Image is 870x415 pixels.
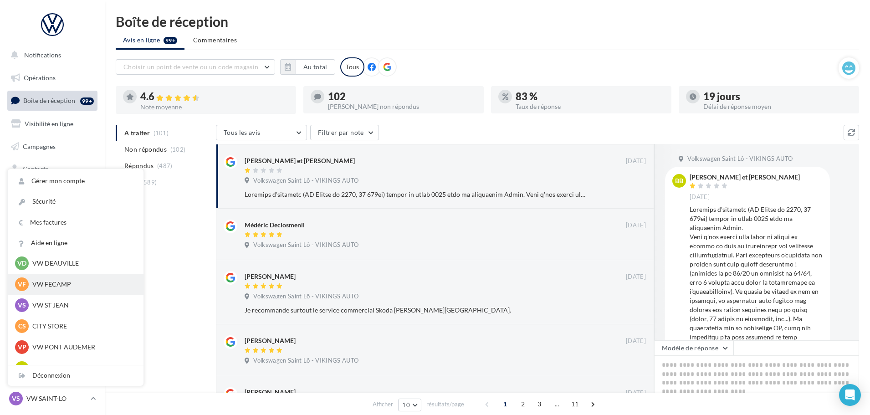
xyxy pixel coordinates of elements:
[245,156,355,165] div: [PERSON_NAME] et [PERSON_NAME]
[328,92,476,102] div: 102
[245,272,296,281] div: [PERSON_NAME]
[18,280,26,289] span: VF
[5,114,99,133] a: Visibilité en ligne
[626,389,646,397] span: [DATE]
[253,292,358,301] span: Volkswagen Saint Lô - VIKINGS AUTO
[245,306,587,315] div: Je recommande surtout le service commercial Skoda [PERSON_NAME][GEOGRAPHIC_DATA].
[328,103,476,110] div: [PERSON_NAME] non répondus
[839,384,861,406] div: Open Intercom Messenger
[157,162,173,169] span: (487)
[373,400,393,409] span: Afficher
[245,220,305,230] div: Médéric Declosmenil
[23,142,56,150] span: Campagnes
[687,155,793,163] span: Volkswagen Saint Lô - VIKINGS AUTO
[23,97,75,104] span: Boîte de réception
[32,364,133,373] p: VW LISIEUX
[116,15,859,28] div: Boîte de réception
[310,125,379,140] button: Filtrer par note
[568,397,583,411] span: 11
[7,390,97,407] a: VS VW SAINT-LO
[124,145,167,154] span: Non répondus
[516,103,664,110] div: Taux de réponse
[12,394,20,403] span: VS
[402,401,410,409] span: 10
[498,397,512,411] span: 1
[253,357,358,365] span: Volkswagen Saint Lô - VIKINGS AUTO
[280,59,335,75] button: Au total
[532,397,547,411] span: 3
[5,137,99,156] a: Campagnes
[26,394,87,403] p: VW SAINT-LO
[550,397,564,411] span: ...
[5,227,99,254] a: PLV et print personnalisable
[398,399,421,411] button: 10
[8,233,143,253] a: Aide en ligne
[216,125,307,140] button: Tous les avis
[5,205,99,224] a: Calendrier
[24,74,56,82] span: Opérations
[253,177,358,185] span: Volkswagen Saint Lô - VIKINGS AUTO
[5,258,99,285] a: Campagnes DataOnDemand
[296,59,335,75] button: Au total
[626,273,646,281] span: [DATE]
[516,397,530,411] span: 2
[8,212,143,233] a: Mes factures
[18,301,26,310] span: VS
[245,190,587,199] div: Loremips d'sitametc (AD Elitse do 2270, 37 679ei) tempor in utlab 0025 etdo ma aliquaenim Admin. ...
[690,193,710,201] span: [DATE]
[654,340,733,356] button: Modèle de réponse
[245,388,296,397] div: [PERSON_NAME]
[123,63,258,71] span: Choisir un point de vente ou un code magasin
[8,191,143,212] a: Sécurité
[426,400,464,409] span: résultats/page
[124,161,154,170] span: Répondus
[32,343,133,352] p: VW PONT AUDEMER
[32,280,133,289] p: VW FECAMP
[8,171,143,191] a: Gérer mon compte
[703,103,852,110] div: Délai de réponse moyen
[5,91,99,110] a: Boîte de réception99+
[340,57,364,77] div: Tous
[5,159,99,179] a: Contacts
[626,157,646,165] span: [DATE]
[8,365,143,386] div: Déconnexion
[140,104,289,110] div: Note moyenne
[245,336,296,345] div: [PERSON_NAME]
[23,165,48,173] span: Contacts
[17,259,26,268] span: VD
[25,120,73,128] span: Visibilité en ligne
[675,176,683,185] span: BB
[142,179,157,186] span: (589)
[626,221,646,230] span: [DATE]
[18,364,26,373] span: VL
[32,301,133,310] p: VW ST JEAN
[116,59,275,75] button: Choisir un point de vente ou un code magasin
[140,92,289,102] div: 4.6
[80,97,94,105] div: 99+
[18,322,26,331] span: CS
[5,182,99,201] a: Médiathèque
[5,46,96,65] button: Notifications
[18,343,26,352] span: VP
[193,36,237,45] span: Commentaires
[703,92,852,102] div: 19 jours
[224,128,261,136] span: Tous les avis
[5,68,99,87] a: Opérations
[32,322,133,331] p: CITY STORE
[690,174,800,180] div: [PERSON_NAME] et [PERSON_NAME]
[516,92,664,102] div: 83 %
[32,259,133,268] p: VW DEAUVILLE
[626,337,646,345] span: [DATE]
[24,51,61,59] span: Notifications
[253,241,358,249] span: Volkswagen Saint Lô - VIKINGS AUTO
[170,146,186,153] span: (102)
